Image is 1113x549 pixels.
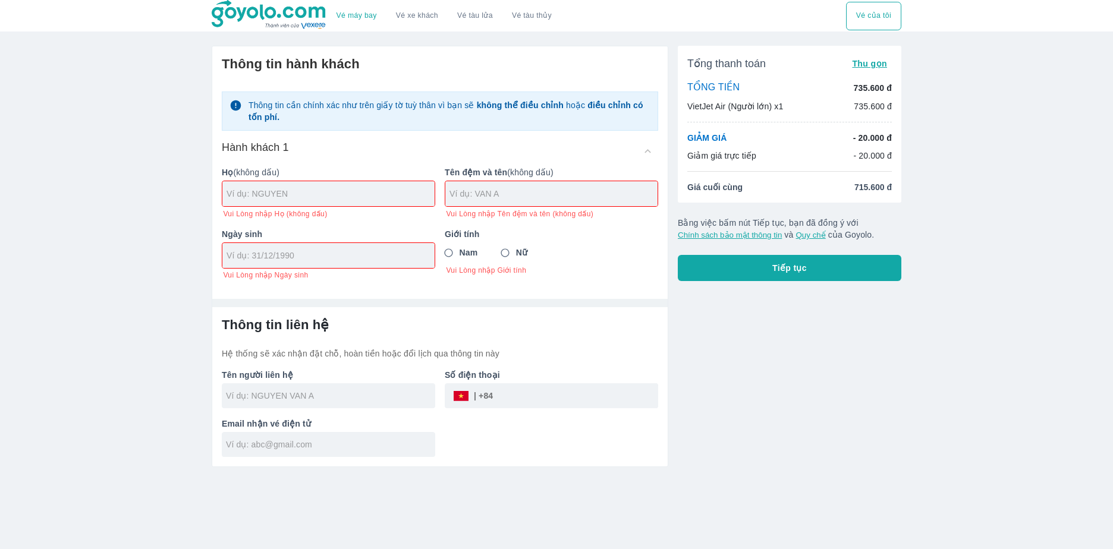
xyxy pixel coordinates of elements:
span: Vui Lòng nhập Giới tính [446,266,658,275]
p: VietJet Air (Người lớn) x1 [687,100,783,112]
p: GIẢM GIÁ [687,132,727,144]
span: Giá cuối cùng [687,181,743,193]
a: Vé máy bay [337,11,377,20]
button: Thu gọn [847,55,892,72]
p: Giới tính [445,228,658,240]
span: Tiếp tục [772,262,807,274]
b: Tên đệm và tên [445,168,507,177]
button: Tiếp tục [678,255,901,281]
div: choose transportation mode [327,2,561,30]
p: (không dấu) [222,166,435,178]
span: Thu gọn [852,59,887,68]
input: Ví dụ: NGUYEN VAN A [226,390,435,402]
input: Ví dụ: NGUYEN [227,188,435,200]
p: Giảm giá trực tiếp [687,150,756,162]
input: Ví dụ: VAN A [449,188,658,200]
h6: Thông tin liên hệ [222,317,658,333]
button: Quy chế [796,231,825,239]
span: Nam [460,247,478,258]
p: (không dấu) [445,166,658,178]
input: Ví dụ: abc@gmail.com [226,438,435,450]
button: Vé của tôi [846,2,901,30]
p: Bằng việc bấm nút Tiếp tục, bạn đã đồng ý với và của Goyolo. [678,217,901,241]
strong: không thể điều chỉnh [477,100,564,110]
span: Vui Lòng nhập Họ (không dấu) [223,209,327,219]
p: - 20.000 đ [853,150,892,162]
h6: Thông tin hành khách [222,56,658,72]
p: - 20.000 đ [853,132,892,144]
p: Thông tin cần chính xác như trên giấy tờ tuỳ thân vì bạn sẽ hoặc [249,99,650,123]
a: Vé tàu lửa [448,2,502,30]
input: Ví dụ: 31/12/1990 [227,250,423,261]
button: Vé tàu thủy [502,2,561,30]
b: Số điện thoại [445,370,500,380]
p: Ngày sinh [222,228,435,240]
h6: Hành khách 1 [222,140,289,154]
button: Chính sách bảo mật thông tin [678,231,782,239]
span: Vui Lòng nhập Ngày sinh [223,270,308,280]
p: 735.600 đ [854,100,892,112]
a: Vé xe khách [396,11,438,20]
span: Tổng thanh toán [687,56,766,71]
span: Vui Lòng nhập Tên đệm và tên (không dấu) [446,209,593,219]
p: TỔNG TIỀN [687,81,740,94]
b: Tên người liên hệ [222,370,293,380]
span: 715.600 đ [854,181,892,193]
p: Hệ thống sẽ xác nhận đặt chỗ, hoàn tiền hoặc đổi lịch qua thông tin này [222,348,658,359]
b: Email nhận vé điện tử [222,419,311,428]
p: 735.600 đ [854,82,892,94]
span: Nữ [516,247,527,258]
b: Họ [222,168,233,177]
div: choose transportation mode [846,2,901,30]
